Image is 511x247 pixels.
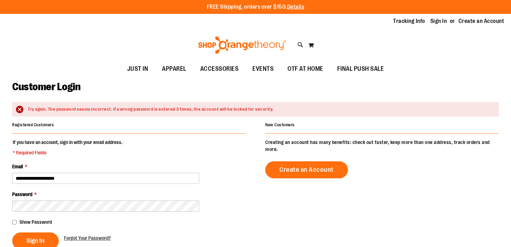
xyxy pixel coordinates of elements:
legend: If you have an account, sign in with your email address. [12,139,123,156]
span: Forgot Your Password? [64,235,111,241]
p: Creating an account has many benefits: check out faster, keep more than one address, track orders... [265,139,499,153]
p: FREE Shipping, orders over $150. [207,3,305,11]
span: FINAL PUSH SALE [337,61,384,77]
span: OTF AT HOME [287,61,323,77]
span: ACCESSORIES [200,61,239,77]
span: APPAREL [162,61,186,77]
a: Sign In [430,17,447,25]
a: EVENTS [245,61,281,77]
strong: New Customers [265,122,295,127]
img: Shop Orangetheory [197,36,287,54]
a: APPAREL [155,61,193,77]
a: OTF AT HOME [281,61,330,77]
a: Details [287,4,305,10]
a: Create an Account [459,17,504,25]
a: JUST IN [120,61,155,77]
a: Tracking Info [393,17,425,25]
span: JUST IN [127,61,148,77]
div: Try again. The password seems incorrect. If a wrong password is entered 3 times, the account will... [28,106,492,113]
strong: Registered Customers [12,122,54,127]
span: Customer Login [12,81,80,93]
a: FINAL PUSH SALE [330,61,391,77]
span: EVENTS [252,61,274,77]
span: Create an Account [279,166,334,173]
span: Show Password [19,219,52,225]
span: Sign In [26,237,44,245]
a: ACCESSORIES [193,61,246,77]
span: Password [12,191,32,197]
span: Email [12,164,23,169]
a: Create an Account [265,161,348,178]
span: * Required Fields [13,149,122,156]
a: Forgot Your Password? [64,235,111,241]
